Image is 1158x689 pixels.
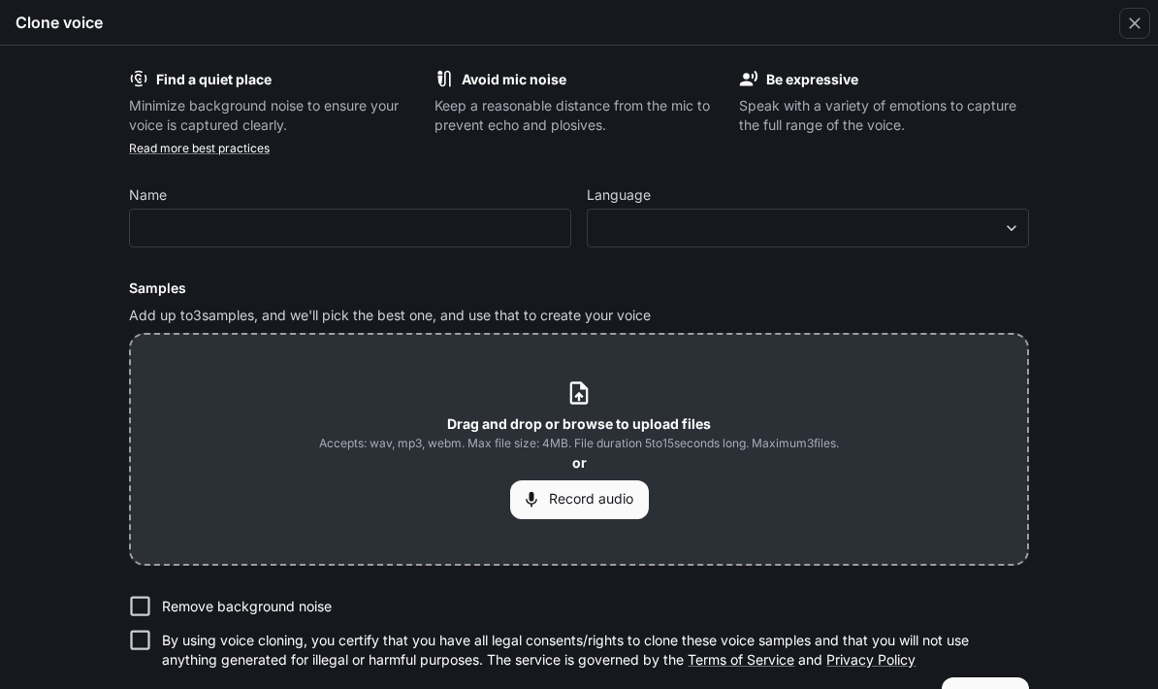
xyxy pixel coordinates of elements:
[129,188,167,202] p: Name
[688,651,794,668] a: Terms of Service
[766,71,858,87] b: Be expressive
[572,454,587,471] b: or
[16,12,103,33] h5: Clone voice
[510,480,649,519] button: Record audio
[739,96,1029,135] p: Speak with a variety of emotions to capture the full range of the voice.
[162,631,1013,670] p: By using voice cloning, you certify that you have all legal consents/rights to clone these voice ...
[162,597,332,616] p: Remove background noise
[129,306,1029,325] p: Add up to 3 samples, and we'll pick the best one, and use that to create your voice
[434,96,724,135] p: Keep a reasonable distance from the mic to prevent echo and plosives.
[826,651,916,668] a: Privacy Policy
[447,415,711,432] b: Drag and drop or browse to upload files
[588,218,1028,238] div: ​
[156,71,272,87] b: Find a quiet place
[319,434,839,453] span: Accepts: wav, mp3, webm. Max file size: 4MB. File duration 5 to 15 seconds long. Maximum 3 files.
[129,141,270,155] a: Read more best practices
[129,96,419,135] p: Minimize background noise to ensure your voice is captured clearly.
[587,188,651,202] p: Language
[129,279,1029,298] h6: Samples
[462,71,566,87] b: Avoid mic noise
